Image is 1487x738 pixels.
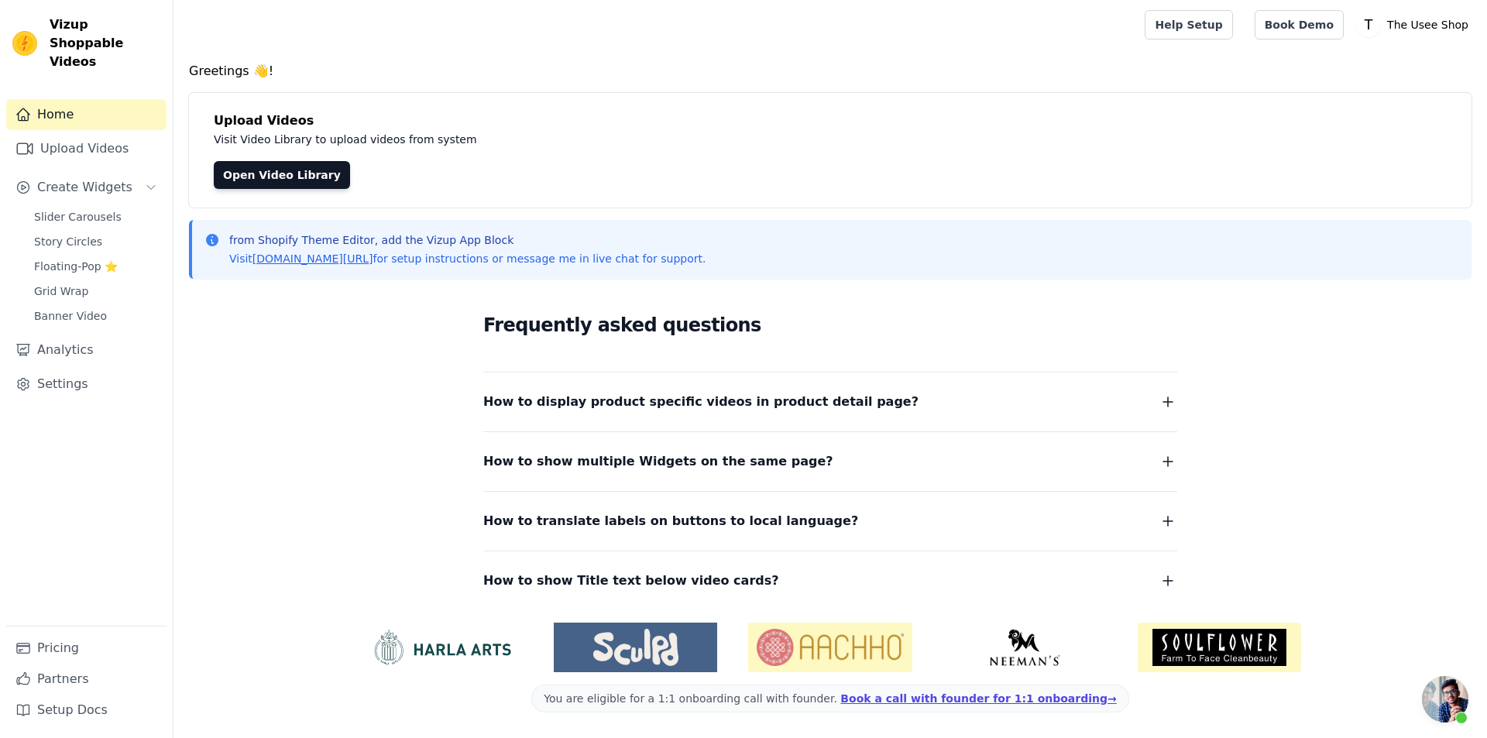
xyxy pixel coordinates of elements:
text: T [1364,17,1373,33]
button: How to show multiple Widgets on the same page? [483,451,1177,472]
span: Banner Video [34,308,107,324]
a: Upload Videos [6,133,167,164]
img: Aachho [748,623,912,672]
img: Sculpd US [554,629,717,666]
span: How to show Title text below video cards? [483,570,779,592]
span: How to display product specific videos in product detail page? [483,391,919,413]
span: Story Circles [34,234,102,249]
p: Visit for setup instructions or message me in live chat for support. [229,251,706,266]
a: Pricing [6,633,167,664]
button: How to display product specific videos in product detail page? [483,391,1177,413]
span: Create Widgets [37,178,132,197]
p: Visit Video Library to upload videos from system [214,130,908,149]
a: [DOMAIN_NAME][URL] [252,252,373,265]
h4: Greetings 👋! [189,62,1472,81]
span: Vizup Shoppable Videos [50,15,160,71]
a: Partners [6,664,167,695]
a: Open Video Library [214,161,350,189]
button: How to show Title text below video cards? [483,570,1177,592]
img: Vizup [12,31,37,56]
a: Story Circles [25,231,167,252]
div: Open chat [1422,676,1468,723]
a: Settings [6,369,167,400]
img: HarlaArts [359,629,523,666]
button: Create Widgets [6,172,167,203]
a: Slider Carousels [25,206,167,228]
img: Soulflower [1138,623,1301,672]
a: Help Setup [1145,10,1232,39]
a: Banner Video [25,305,167,327]
a: Grid Wrap [25,280,167,302]
span: Grid Wrap [34,283,88,299]
a: Book Demo [1255,10,1344,39]
p: The Usee Shop [1381,11,1475,39]
a: Analytics [6,335,167,366]
h4: Upload Videos [214,112,1447,130]
h2: Frequently asked questions [483,310,1177,341]
a: Book a call with founder for 1:1 onboarding [840,692,1116,705]
button: How to translate labels on buttons to local language? [483,510,1177,532]
span: Floating-Pop ⭐ [34,259,118,274]
img: Neeman's [943,629,1107,666]
a: Home [6,99,167,130]
p: from Shopify Theme Editor, add the Vizup App Block [229,232,706,248]
span: How to translate labels on buttons to local language? [483,510,858,532]
span: How to show multiple Widgets on the same page? [483,451,833,472]
a: Setup Docs [6,695,167,726]
a: Floating-Pop ⭐ [25,256,167,277]
button: T The Usee Shop [1356,11,1475,39]
span: Slider Carousels [34,209,122,225]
